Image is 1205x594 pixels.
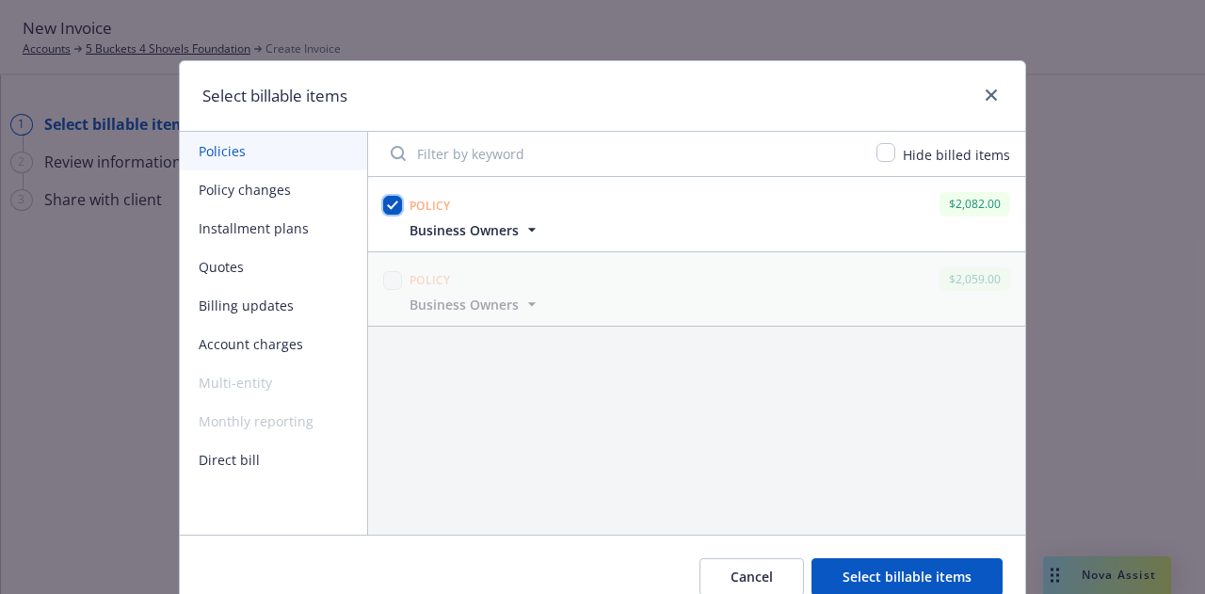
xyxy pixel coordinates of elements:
div: $2,082.00 [940,192,1010,216]
div: $2,059.00 [940,267,1010,291]
button: Policy changes [180,170,367,209]
button: Billing updates [180,286,367,325]
button: Account charges [180,325,367,363]
span: Business Owners [410,220,519,240]
button: Business Owners [410,220,541,240]
span: Monthly reporting [180,402,367,441]
span: Business Owners [410,295,519,314]
input: Filter by keyword [379,135,865,172]
span: Hide billed items [903,146,1010,164]
span: Multi-entity [180,363,367,402]
button: Quotes [180,248,367,286]
button: Installment plans [180,209,367,248]
span: Policy [410,198,451,214]
button: Policies [180,132,367,170]
button: Business Owners [410,295,541,314]
button: Direct bill [180,441,367,479]
a: close [980,84,1003,106]
h1: Select billable items [202,84,347,108]
span: Policy$2,059.00Business Owners [368,252,1025,326]
span: Policy [410,272,451,288]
